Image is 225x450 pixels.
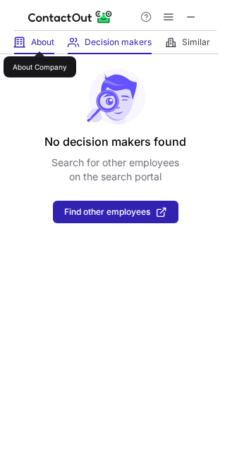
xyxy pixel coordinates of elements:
[51,156,179,184] p: Search for other employees on the search portal
[182,37,210,48] span: Similar
[53,201,178,223] button: Find other employees
[85,37,152,48] span: Decision makers
[31,37,54,48] span: About
[64,207,150,217] span: Find other employees
[44,133,186,150] header: No decision makers found
[85,68,146,125] img: No leads found
[28,8,113,25] img: ContactOut v5.3.10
